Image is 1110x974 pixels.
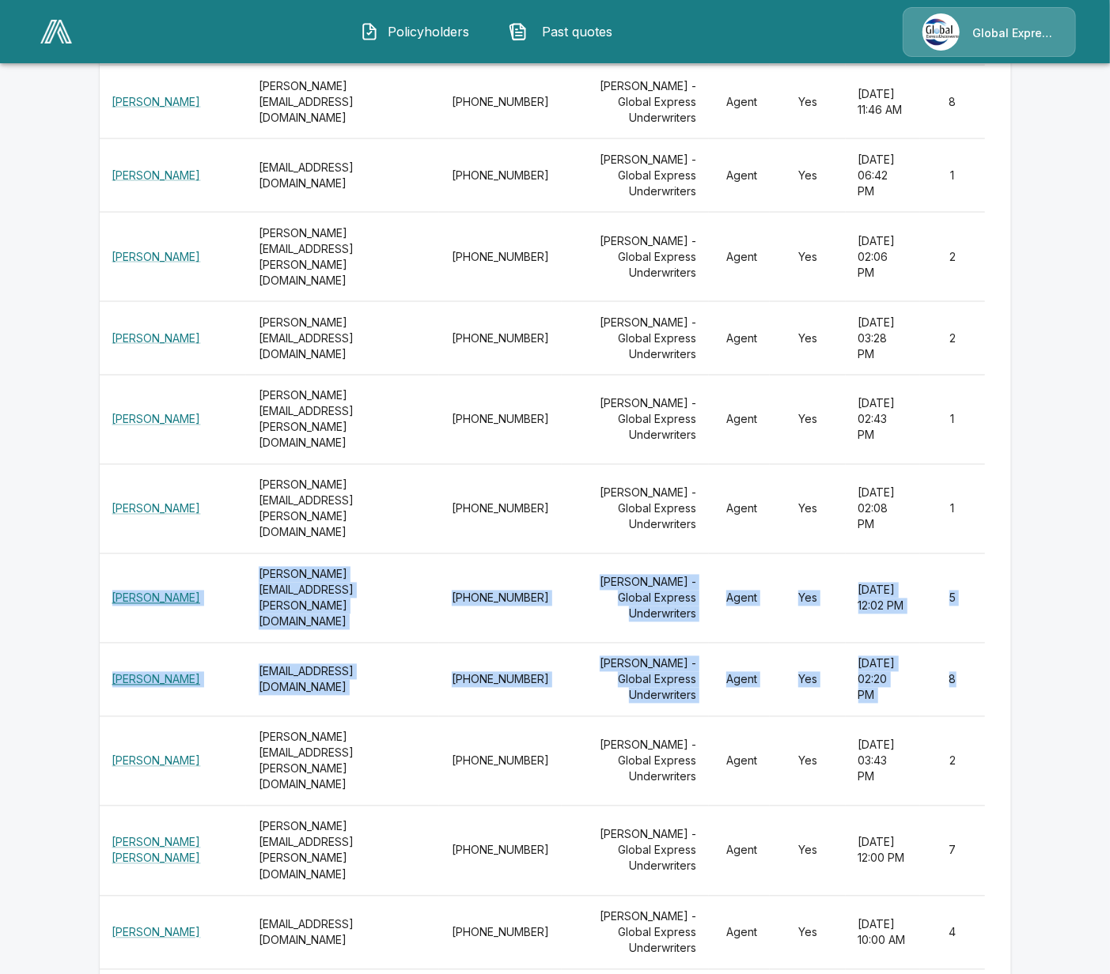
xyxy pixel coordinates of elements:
td: 7 [920,806,986,896]
th: [EMAIL_ADDRESS][DOMAIN_NAME] [246,896,439,969]
img: Policyholders Icon [360,22,379,41]
td: [PHONE_NUMBER] [439,896,562,969]
td: 1 [920,465,986,554]
td: [PERSON_NAME] - Global Express Underwriters [562,896,709,969]
button: Past quotes IconPast quotes [497,11,633,52]
td: 5 [920,554,986,644]
a: Agency IconGlobal Express Underwriters [903,7,1076,57]
p: Global Express Underwriters [972,25,1056,41]
td: [DATE] 02:06 PM [846,213,920,302]
img: Agency Icon [922,13,960,51]
td: Yes [770,213,845,302]
td: Agent [709,806,770,896]
td: Yes [770,139,845,213]
td: 8 [920,65,986,138]
a: [PERSON_NAME] [112,95,201,108]
td: Agent [709,376,770,465]
td: [DATE] 10:00 AM [846,896,920,969]
td: [PERSON_NAME] - Global Express Underwriters [562,717,709,806]
span: Policyholders [385,22,472,41]
th: [PERSON_NAME][EMAIL_ADDRESS][PERSON_NAME][DOMAIN_NAME] [246,465,439,554]
td: 2 [920,717,986,806]
td: Yes [770,896,845,969]
td: [DATE] 06:42 PM [846,139,920,213]
td: [PERSON_NAME] - Global Express Underwriters [562,806,709,896]
td: [DATE] 12:02 PM [846,554,920,644]
a: [PERSON_NAME] [112,502,201,515]
a: [PERSON_NAME] [112,168,201,182]
td: [PHONE_NUMBER] [439,376,562,465]
td: 2 [920,302,986,376]
th: [EMAIL_ADDRESS][DOMAIN_NAME] [246,139,439,213]
td: [PERSON_NAME] - Global Express Underwriters [562,376,709,465]
td: 4 [920,896,986,969]
th: [EMAIL_ADDRESS][DOMAIN_NAME] [246,644,439,717]
td: [PERSON_NAME] - Global Express Underwriters [562,644,709,717]
th: [PERSON_NAME][EMAIL_ADDRESS][PERSON_NAME][DOMAIN_NAME] [246,554,439,644]
td: Agent [709,213,770,302]
td: [PHONE_NUMBER] [439,465,562,554]
img: Past quotes Icon [509,22,528,41]
td: Yes [770,65,845,138]
td: Yes [770,806,845,896]
th: [PERSON_NAME][EMAIL_ADDRESS][PERSON_NAME][DOMAIN_NAME] [246,376,439,465]
td: Yes [770,302,845,376]
td: Yes [770,644,845,717]
td: [PHONE_NUMBER] [439,65,562,138]
td: Agent [709,896,770,969]
th: [PERSON_NAME][EMAIL_ADDRESS][DOMAIN_NAME] [246,65,439,138]
td: [PERSON_NAME] - Global Express Underwriters [562,465,709,554]
td: [DATE] 02:08 PM [846,465,920,554]
a: [PERSON_NAME] [112,926,201,939]
td: Yes [770,465,845,554]
td: [DATE] 02:43 PM [846,376,920,465]
td: [DATE] 03:43 PM [846,717,920,806]
td: [PHONE_NUMBER] [439,139,562,213]
td: Agent [709,554,770,644]
td: [DATE] 12:00 PM [846,806,920,896]
td: Agent [709,465,770,554]
th: [PERSON_NAME][EMAIL_ADDRESS][DOMAIN_NAME] [246,302,439,376]
button: Policyholders IconPolicyholders [348,11,484,52]
td: [PERSON_NAME] - Global Express Underwriters [562,554,709,644]
td: [PHONE_NUMBER] [439,717,562,806]
td: Agent [709,139,770,213]
th: [PERSON_NAME][EMAIL_ADDRESS][PERSON_NAME][DOMAIN_NAME] [246,213,439,302]
th: [PERSON_NAME][EMAIL_ADDRESS][PERSON_NAME][DOMAIN_NAME] [246,806,439,896]
a: [PERSON_NAME] [112,250,201,263]
td: [PERSON_NAME] - Global Express Underwriters [562,139,709,213]
td: Agent [709,717,770,806]
a: [PERSON_NAME] [112,331,201,345]
td: [PHONE_NUMBER] [439,213,562,302]
td: [PERSON_NAME] - Global Express Underwriters [562,65,709,138]
td: [PERSON_NAME] - Global Express Underwriters [562,302,709,376]
td: Agent [709,65,770,138]
td: [DATE] 03:28 PM [846,302,920,376]
a: [PERSON_NAME] [112,591,201,605]
td: Yes [770,717,845,806]
td: Agent [709,302,770,376]
span: Past quotes [534,22,621,41]
td: [DATE] 02:20 PM [846,644,920,717]
th: [PERSON_NAME][EMAIL_ADDRESS][PERSON_NAME][DOMAIN_NAME] [246,717,439,806]
a: [PERSON_NAME] [112,754,201,768]
td: 1 [920,139,986,213]
td: [PHONE_NUMBER] [439,302,562,376]
td: [PHONE_NUMBER] [439,554,562,644]
a: [PERSON_NAME] [PERSON_NAME] [112,836,201,865]
td: [DATE] 11:46 AM [846,65,920,138]
a: [PERSON_NAME] [112,673,201,686]
td: [PHONE_NUMBER] [439,806,562,896]
a: [PERSON_NAME] [112,413,201,426]
td: Yes [770,376,845,465]
img: AA Logo [40,20,72,43]
td: 8 [920,644,986,717]
td: Agent [709,644,770,717]
td: 2 [920,213,986,302]
td: 1 [920,376,986,465]
td: [PERSON_NAME] - Global Express Underwriters [562,213,709,302]
td: Yes [770,554,845,644]
td: [PHONE_NUMBER] [439,644,562,717]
